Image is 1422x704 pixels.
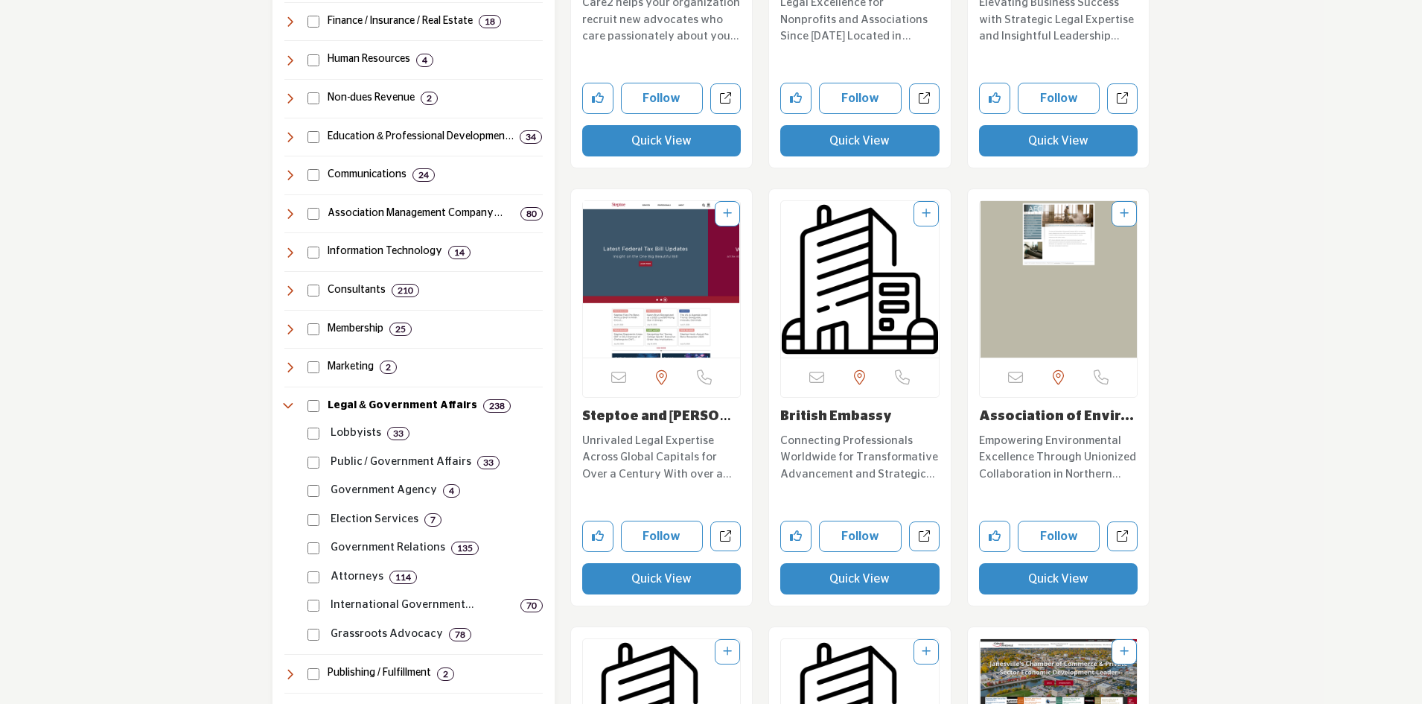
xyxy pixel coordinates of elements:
button: Follow [819,521,902,552]
a: Add To List [723,209,732,219]
a: Add To List [922,647,931,657]
b: 4 [422,55,427,66]
p: Lobbyists: Lobbying and legislative advocacy services. [331,425,381,442]
div: 210 Results For Consultants [392,284,419,297]
p: Unrivaled Legal Expertise Across Global Capitals for Over a Century With over a century of dedica... [582,433,742,483]
input: Select Finance / Insurance / Real Estate checkbox [307,16,319,28]
button: Quick View [780,563,940,594]
input: Select Membership checkbox [307,323,319,335]
a: Open Listing in new tab [980,201,1138,358]
button: Like company [582,83,613,114]
h4: Non-dues Revenue: Programs like affinity partnerships, sponsorships, and other revenue-generating... [328,91,415,106]
a: Add To List [1120,647,1129,657]
button: Follow [621,83,704,114]
div: 18 Results For Finance / Insurance / Real Estate [479,15,501,28]
input: Select Marketing checkbox [307,361,319,373]
b: 24 [418,170,429,180]
p: Election Services: Planning, management, and execution of electoral processes. [331,511,418,528]
button: Quick View [582,125,742,156]
h3: British Embassy [780,409,940,425]
div: 33 Results For Lobbyists [387,427,409,440]
b: 78 [455,630,465,640]
button: Follow [1018,521,1100,552]
b: 114 [395,572,411,583]
input: Select Non-dues Revenue checkbox [307,92,319,104]
a: Connecting Professionals Worldwide for Transformative Advancement and Strategic Partnerships. Roo... [780,429,940,483]
b: 14 [454,247,465,258]
h4: Human Resources: Services and solutions for employee management, benefits, recruiting, compliance... [328,52,410,67]
a: Open steptoe-and-johnson-llp in new tab [710,521,741,552]
b: 4 [449,486,454,496]
img: British Embassy [781,201,939,358]
p: Attorneys: Legal advisory and councel services. [331,568,383,586]
h4: Membership: Services and strategies for member engagement, retention, communication, and research... [328,322,383,337]
input: Select Human Resources checkbox [307,54,319,66]
div: 25 Results For Membership [389,323,412,336]
button: Like company [780,521,812,552]
h3: Association of Environmental Contractors [979,409,1138,425]
input: Select Education & Professional Development checkbox [307,131,319,143]
input: Select Consultants checkbox [307,285,319,296]
a: Add To List [922,209,931,219]
input: Select Association Management Company (AMC) checkbox [307,208,319,220]
h4: Publishing / Fulfillment: Solutions for creating, distributing, and managing publications, direct... [328,666,431,681]
a: British Embassy [780,410,892,423]
input: Select Government Agency checkbox [307,485,319,497]
b: 34 [526,132,536,142]
b: 210 [398,285,413,296]
h4: Consultants: Expert guidance across various areas, including technology, marketing, leadership, f... [328,283,386,298]
b: 33 [393,428,404,439]
button: Like company [979,521,1010,552]
div: 2 Results For Marketing [380,361,397,374]
input: Select Lobbyists checkbox [307,428,319,440]
div: 80 Results For Association Management Company (AMC) [520,207,543,221]
a: Open webster-chamberlain-bean-llp in new tab [909,83,940,114]
input: Select Legal & Government Affairs checkbox [307,400,319,412]
button: Like company [979,83,1010,114]
a: Open british-embassy in new tab [909,521,940,552]
button: Follow [621,521,704,552]
input: Select Attorneys checkbox [307,571,319,583]
b: 25 [395,324,406,334]
input: Select Election Services checkbox [307,514,319,526]
a: Open barnes-thornburg-llp in new tab [1107,83,1138,114]
button: Quick View [582,563,742,594]
div: 2 Results For Non-dues Revenue [421,92,438,105]
div: 114 Results For Attorneys [389,571,417,584]
a: Open care2 in new tab [710,83,741,114]
b: 135 [457,543,473,554]
h4: Legal & Government Affairs: Legal services, advocacy, lobbying, and government relations to suppo... [328,399,477,413]
img: Steptoe and Johnson LLP [583,201,741,358]
input: Select International Government Relations checkbox [307,600,319,612]
a: Open Listing in new tab [583,201,741,358]
b: 33 [483,457,494,468]
input: Select Government Relations checkbox [307,542,319,554]
h4: Education & Professional Development: Training, certification, career development, and learning s... [328,130,514,145]
a: Add To List [1120,209,1129,219]
a: Steptoe and [PERSON_NAME] ... [582,410,738,440]
a: Empowering Environmental Excellence Through Unionized Collaboration in Northern [US_STATE] The or... [979,429,1138,483]
p: Public / Government Affairs: Public affairs and government outreach. [331,454,471,471]
h4: Marketing: Strategies and services for audience acquisition, branding, research, and digital and ... [328,360,374,375]
div: 7 Results For Election Services [424,513,441,527]
input: Select Public / Government Affairs checkbox [307,457,319,469]
b: 7 [430,515,436,525]
b: 70 [526,600,537,611]
p: Grassroots Advocacy: Grassroots advocacy and public campaigns. [331,626,443,643]
input: Select Communications checkbox [307,169,319,181]
button: Like company [582,521,613,552]
div: 238 Results For Legal & Government Affairs [483,399,511,413]
h4: Finance / Insurance / Real Estate: Financial management, accounting, insurance, banking, payroll,... [328,14,473,29]
h4: Communications: Services for messaging, public relations, video production, webinars, and content... [328,168,406,183]
div: 14 Results For Information Technology [448,246,471,259]
a: Association of Envir... [979,410,1134,423]
b: 238 [489,401,505,411]
b: 2 [386,362,391,372]
div: 24 Results For Communications [412,168,435,182]
h4: Association Management Company (AMC): Professional management, strategic guidance, and operationa... [328,206,514,221]
h4: Information Technology: Technology solutions, including software, cybersecurity, cloud computing,... [328,244,442,259]
p: Government Agency: Government agencies and regulatory offices. [331,482,437,499]
input: Select Information Technology checkbox [307,247,319,259]
input: Select Publishing / Fulfillment checkbox [307,668,319,680]
a: Add To List [723,647,732,657]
